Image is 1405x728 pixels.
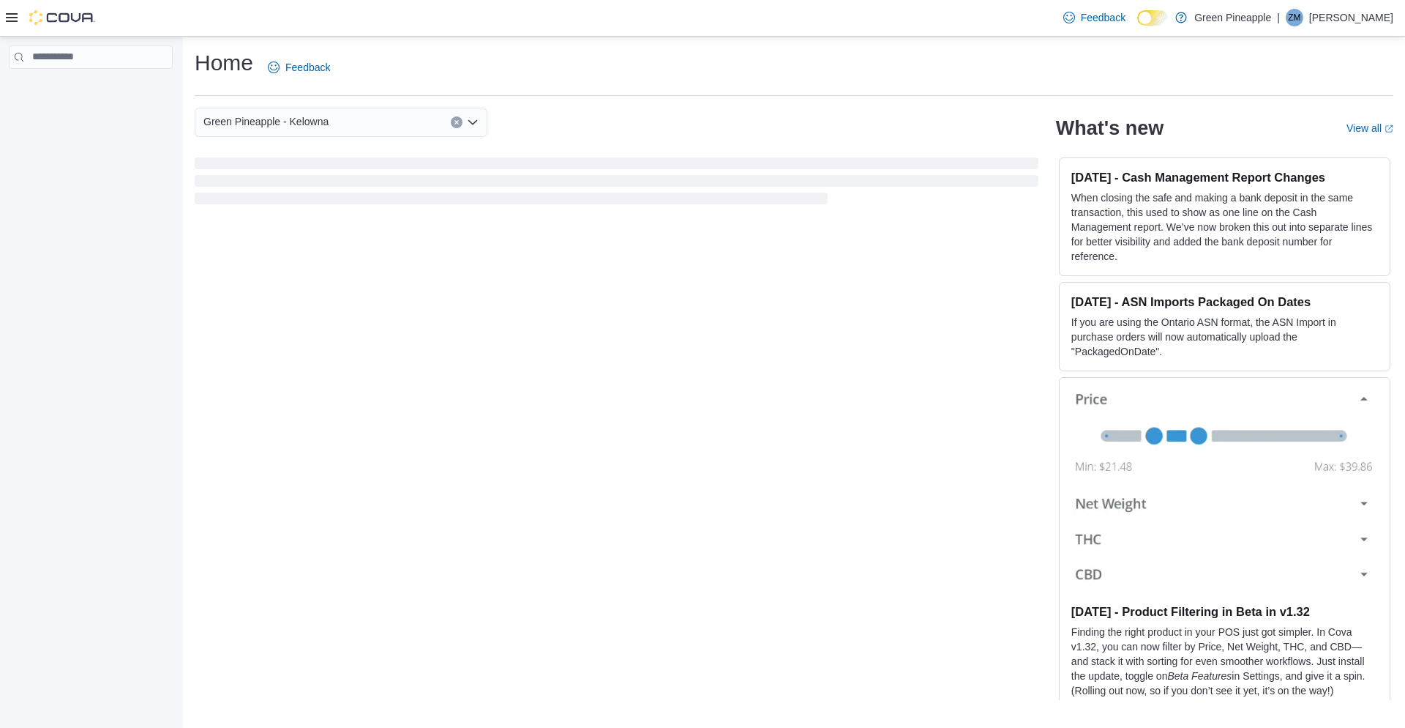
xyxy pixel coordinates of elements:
[1071,170,1378,185] h3: [DATE] - Cash Management Report Changes
[1346,122,1393,134] a: View allExternal link
[1106,699,1128,711] a: docs
[1277,9,1280,26] p: |
[1081,10,1125,25] span: Feedback
[1071,698,1378,727] p: See the for more details, and after you’ve given it a try.
[195,160,1038,207] span: Loading
[1071,294,1378,309] h3: [DATE] - ASN Imports Packaged On Dates
[9,72,173,107] nav: Complex example
[1071,604,1378,619] h3: [DATE] - Product Filtering in Beta in v1.32
[467,116,479,128] button: Open list of options
[262,53,336,82] a: Feedback
[1194,9,1271,26] p: Green Pineapple
[1286,9,1303,26] div: Zazz Murray
[1071,315,1378,359] p: If you are using the Ontario ASN format, the ASN Import in purchase orders will now automatically...
[195,48,253,78] h1: Home
[1057,3,1131,32] a: Feedback
[29,10,95,25] img: Cova
[1288,9,1300,26] span: ZM
[1071,190,1378,264] p: When closing the safe and making a bank deposit in the same transaction, this used to show as one...
[1137,10,1168,26] input: Dark Mode
[1071,625,1378,698] p: Finding the right product in your POS just got simpler. In Cova v1.32, you can now filter by Pric...
[1167,670,1232,682] em: Beta Features
[203,113,329,130] span: Green Pineapple - Kelowna
[1221,699,1341,711] a: let us know what you think
[1056,116,1164,140] h2: What's new
[1385,125,1393,133] svg: External link
[451,116,462,128] button: Clear input
[285,60,330,75] span: Feedback
[1309,9,1393,26] p: [PERSON_NAME]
